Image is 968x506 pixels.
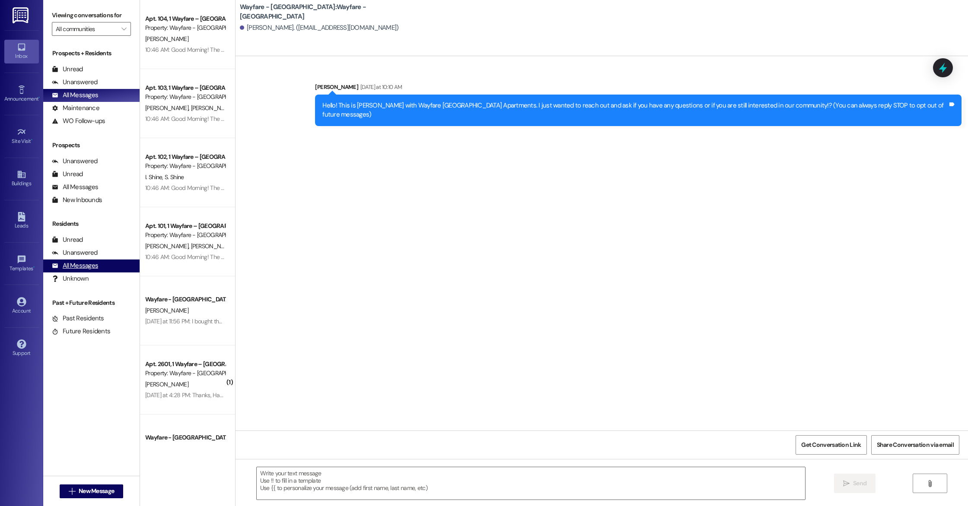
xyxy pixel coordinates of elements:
[52,104,99,113] div: Maintenance
[358,82,402,92] div: [DATE] at 10:10 AM
[43,141,140,150] div: Prospects
[52,274,89,283] div: Unknown
[52,314,104,323] div: Past Residents
[145,433,225,442] div: Wayfare - [GEOGRAPHIC_DATA]
[145,184,598,192] div: 10:46 AM: Good Morning! The front gates will remain open for a short period of time while we have...
[145,152,225,161] div: Apt. 102, 1 Wayfare – [GEOGRAPHIC_DATA]
[4,252,39,275] a: Templates •
[38,95,40,101] span: •
[315,82,962,95] div: [PERSON_NAME]
[145,104,191,112] span: [PERSON_NAME]
[145,115,598,123] div: 10:46 AM: Good Morning! The front gates will remain open for a short period of time while we have...
[165,173,184,181] span: S. Shine
[191,104,234,112] span: [PERSON_NAME]
[56,22,117,36] input: All communities
[52,170,83,179] div: Unread
[145,46,598,54] div: 10:46 AM: Good Morning! The front gates will remain open for a short period of time while we have...
[121,25,126,32] i: 
[877,440,954,449] span: Share Conversation via email
[145,253,598,261] div: 10:46 AM: Good Morning! The front gates will remain open for a short period of time while we have...
[52,9,131,22] label: Viewing conversations for
[4,40,39,63] a: Inbox
[4,167,39,190] a: Buildings
[834,474,876,493] button: Send
[4,125,39,148] a: Site Visit •
[145,445,188,452] span: [PERSON_NAME]
[145,295,225,304] div: Wayfare - [GEOGRAPHIC_DATA]
[145,317,486,325] div: [DATE] at 11:56 PM: I bought the place.I see.I still got that place in [DOMAIN_NAME] this number ...
[52,117,105,126] div: WO Follow-ups
[52,261,98,270] div: All Messages
[52,157,98,166] div: Unanswered
[52,91,98,100] div: All Messages
[191,242,234,250] span: [PERSON_NAME]
[52,248,98,257] div: Unanswered
[145,83,225,92] div: Apt. 103, 1 Wayfare – [GEOGRAPHIC_DATA]
[145,161,225,171] div: Property: Wayfare - [GEOGRAPHIC_DATA]
[145,23,225,32] div: Property: Wayfare - [GEOGRAPHIC_DATA]
[52,327,110,336] div: Future Residents
[52,235,83,244] div: Unread
[13,7,30,23] img: ResiDesk Logo
[240,23,399,32] div: [PERSON_NAME]. ([EMAIL_ADDRESS][DOMAIN_NAME])
[52,183,98,192] div: All Messages
[43,298,140,307] div: Past + Future Residents
[69,488,75,495] i: 
[145,369,225,378] div: Property: Wayfare - [GEOGRAPHIC_DATA]
[31,137,32,143] span: •
[796,435,866,455] button: Get Conversation Link
[853,479,866,488] span: Send
[145,307,188,314] span: [PERSON_NAME]
[145,391,334,399] div: [DATE] at 4:28 PM: Thanks, Harley for checking on the grass & the sprinklers
[43,219,140,228] div: Residents
[145,360,225,369] div: Apt. 2601, 1 Wayfare – [GEOGRAPHIC_DATA]
[4,337,39,360] a: Support
[145,242,191,250] span: [PERSON_NAME]
[4,294,39,318] a: Account
[33,264,35,270] span: •
[43,49,140,58] div: Prospects + Residents
[145,14,225,23] div: Apt. 104, 1 Wayfare – [GEOGRAPHIC_DATA]
[145,92,225,101] div: Property: Wayfare - [GEOGRAPHIC_DATA]
[240,3,413,21] b: Wayfare - [GEOGRAPHIC_DATA]: Wayfare - [GEOGRAPHIC_DATA]
[843,480,850,487] i: 
[145,35,188,43] span: [PERSON_NAME]
[801,440,861,449] span: Get Conversation Link
[871,435,959,455] button: Share Conversation via email
[79,487,114,496] span: New Message
[52,78,98,87] div: Unanswered
[52,196,102,205] div: New Inbounds
[4,209,39,233] a: Leads
[52,65,83,74] div: Unread
[60,484,124,498] button: New Message
[927,480,933,487] i: 
[322,101,948,120] div: Hello! This is [PERSON_NAME] with Wayfare [GEOGRAPHIC_DATA] Apartments. I just wanted to reach ou...
[145,221,225,231] div: Apt. 101, 1 Wayfare – [GEOGRAPHIC_DATA]
[145,231,225,240] div: Property: Wayfare - [GEOGRAPHIC_DATA]
[145,380,188,388] span: [PERSON_NAME]
[145,173,165,181] span: I. Shine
